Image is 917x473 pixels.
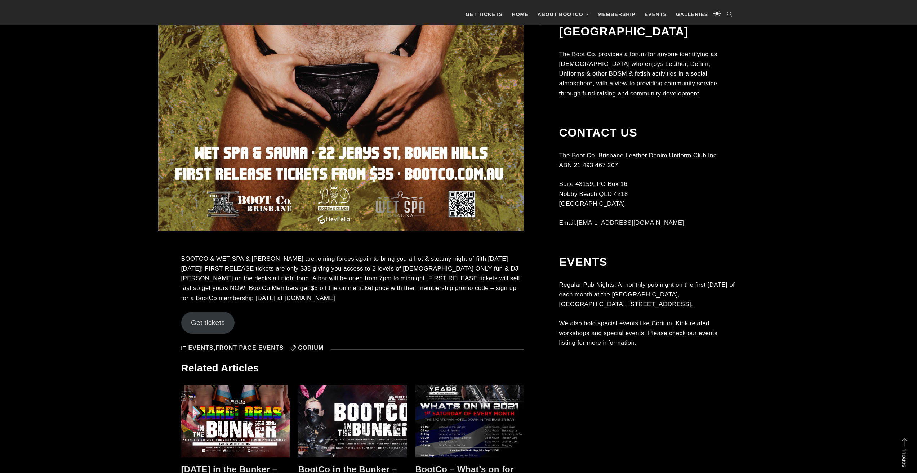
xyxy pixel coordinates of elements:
a: Galleries [672,4,712,25]
p: The Boot Co. Brisbane Leather Denim Uniform Club Inc ABN 21 493 467 207 [559,151,736,170]
a: Get tickets [181,312,235,334]
h2: Events [559,255,736,269]
p: Regular Pub Nights: A monthly pub night on the first [DATE] of each month at the [GEOGRAPHIC_DATA... [559,280,736,309]
a: Membership [594,4,639,25]
p: The Boot Co. provides a forum for anyone identifying as [DEMOGRAPHIC_DATA] who enjoys Leather, De... [559,49,736,98]
a: GET TICKETS [462,4,507,25]
strong: Scroll [902,449,907,467]
p: Email: [559,218,736,228]
p: BOOTCO & WET SPA & [PERSON_NAME] are joining forces again to bring you a hot & steamy night of fi... [181,254,524,303]
a: Events [188,345,214,351]
p: Suite 43159, PO Box 16 Nobby Beach QLD 4218 [GEOGRAPHIC_DATA] [559,179,736,209]
a: [EMAIL_ADDRESS][DOMAIN_NAME] [577,219,684,226]
h2: Contact Us [559,126,736,139]
a: Events [641,4,671,25]
a: About BootCo [534,4,592,25]
a: Home [508,4,532,25]
h3: Related Articles [181,362,524,374]
a: Front Page Events [215,345,284,351]
a: Corium [298,345,324,351]
span: , [181,345,288,351]
p: We also hold special events like Corium, Kink related workshops and special events. Please check ... [559,318,736,348]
